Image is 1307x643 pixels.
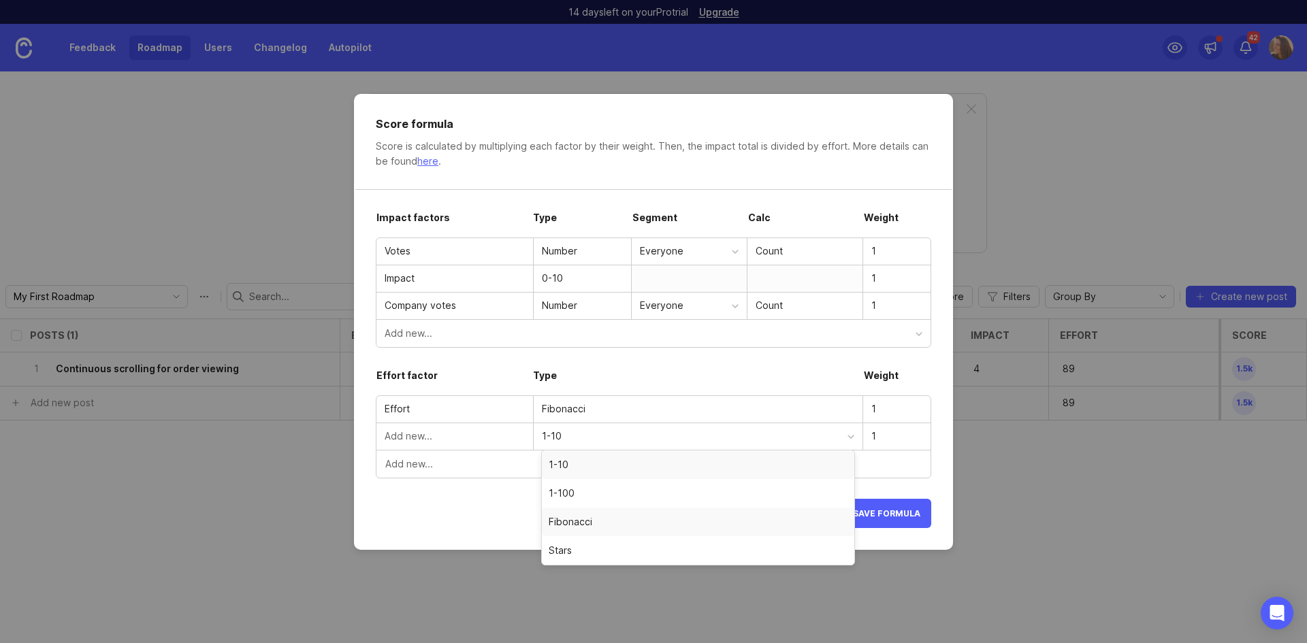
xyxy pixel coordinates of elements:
button: Save formula [842,499,931,528]
div: Number [534,244,585,259]
div: Fibonacci [542,401,854,416]
div: Weight [863,210,931,237]
div: Number [534,298,585,313]
div: Stars [542,536,854,565]
div: Fibonacci [542,508,854,536]
input: Add new... [385,298,525,313]
div: Score is calculated by multiplying each factor by their weight. Then, the impact total is divided... [376,139,931,169]
div: Impact factors [376,210,532,237]
div: 0-10 [542,271,623,286]
div: Score formula [376,116,931,132]
div: Effort factor [376,368,532,395]
a: here [417,155,438,167]
div: Everyone [640,298,732,313]
div: Segment [632,210,747,237]
span: Save formula [853,508,920,518]
div: Open Intercom Messenger [1261,597,1293,629]
div: Type [532,210,632,237]
input: Add new... [385,429,525,444]
div: 1-10 [542,450,854,479]
button: Add new... [376,450,931,478]
div: Count [756,298,854,313]
div: Count [756,244,854,259]
div: 1-100 [542,479,854,508]
span: Add new... [385,457,433,471]
div: 1-10 [542,429,848,444]
div: Weight [863,368,931,395]
div: Type [532,368,863,395]
div: Add new... [385,326,916,341]
div: Calc [747,210,863,237]
div: Everyone [640,244,732,259]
